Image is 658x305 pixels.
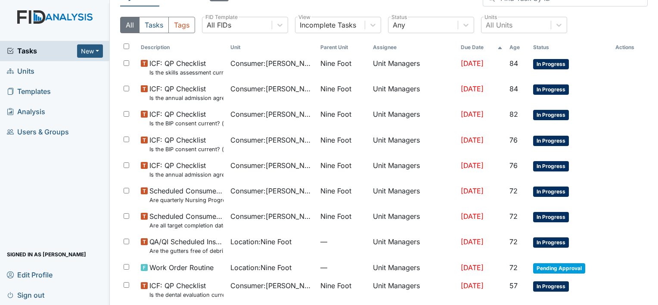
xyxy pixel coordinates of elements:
span: Nine Foot [320,280,351,291]
th: Toggle SortBy [227,40,317,55]
span: Scheduled Consumer Chart Review Are quarterly Nursing Progress Notes/Visual Assessments completed... [149,186,223,204]
span: Consumer : [PERSON_NAME] [230,280,313,291]
td: Unit Managers [369,208,457,233]
span: Nine Foot [320,160,351,171]
span: ICF: QP Checklist Is the BIP consent current? (document the date, BIP number in the comment section) [149,109,223,128]
th: Assignee [369,40,457,55]
span: Units [7,65,34,78]
span: Nine Foot [320,186,351,196]
span: In Progress [533,281,569,292]
span: Sign out [7,288,44,302]
span: 76 [509,161,518,170]
th: Toggle SortBy [530,40,611,55]
span: Nine Foot [320,135,351,145]
span: In Progress [533,187,569,197]
span: In Progress [533,84,569,95]
span: 82 [509,110,518,118]
span: 72 [509,187,518,195]
span: — [320,237,366,247]
small: Are all target completion dates current (not expired)? [149,221,223,230]
span: 72 [509,263,518,272]
span: Nine Foot [320,109,351,119]
span: — [320,262,366,273]
span: ICF: QP Checklist Is the dental evaluation current? (document the date, oral rating, and goal # i... [149,280,223,299]
span: 72 [509,237,518,246]
span: Nine Foot [320,84,351,94]
button: New [77,44,103,58]
div: Incomplete Tasks [300,20,356,30]
small: Is the dental evaluation current? (document the date, oral rating, and goal # if needed in the co... [149,291,223,299]
small: Is the skills assessment current? (document the date in the comment section) [149,68,223,77]
th: Toggle SortBy [457,40,506,55]
span: In Progress [533,136,569,146]
span: [DATE] [461,136,484,144]
span: Location : Nine Foot [230,262,292,273]
span: Nine Foot [320,58,351,68]
span: In Progress [533,212,569,222]
small: Is the annual admission agreement current? (document the date in the comment section) [149,94,223,102]
td: Unit Managers [369,55,457,80]
span: Location : Nine Foot [230,237,292,247]
span: Edit Profile [7,268,53,281]
span: Consumer : [PERSON_NAME] [230,186,313,196]
span: In Progress [533,110,569,120]
span: 72 [509,212,518,221]
td: Unit Managers [369,106,457,131]
span: 84 [509,59,518,68]
button: All [120,17,140,33]
span: Nine Foot [320,211,351,221]
td: Unit Managers [369,233,457,258]
div: All Units [486,20,512,30]
span: Consumer : [PERSON_NAME] [230,135,313,145]
span: Work Order Routine [149,262,214,273]
button: Tasks [139,17,169,33]
span: In Progress [533,237,569,248]
span: [DATE] [461,281,484,290]
span: Scheduled Consumer Chart Review Are all target completion dates current (not expired)? [149,211,223,230]
span: Consumer : [PERSON_NAME] [230,109,313,119]
span: 84 [509,84,518,93]
td: Unit Managers [369,80,457,106]
span: ICF: QP Checklist Is the annual admission agreement current? (document the date in the comment se... [149,160,223,179]
th: Toggle SortBy [506,40,530,55]
span: In Progress [533,161,569,171]
td: Unit Managers [369,182,457,208]
span: [DATE] [461,212,484,221]
th: Actions [612,40,648,55]
span: Analysis [7,105,45,118]
td: Unit Managers [369,277,457,302]
span: In Progress [533,59,569,69]
span: ICF: QP Checklist Is the BIP consent current? (document the date, BIP number in the comment section) [149,135,223,153]
span: [DATE] [461,59,484,68]
span: QA/QI Scheduled Inspection Are the gutters free of debris? [149,237,223,255]
div: All FIDs [207,20,231,30]
button: Tags [168,17,195,33]
span: Consumer : [PERSON_NAME] [230,58,313,68]
input: Toggle All Rows Selected [124,44,129,49]
span: Consumer : [PERSON_NAME] [230,211,313,221]
span: [DATE] [461,237,484,246]
span: [DATE] [461,187,484,195]
td: Unit Managers [369,157,457,182]
span: [DATE] [461,110,484,118]
span: Tasks [7,46,77,56]
th: Toggle SortBy [317,40,369,55]
div: Type filter [120,17,195,33]
span: Pending Approval [533,263,585,274]
small: Is the BIP consent current? (document the date, BIP number in the comment section) [149,145,223,153]
small: Is the BIP consent current? (document the date, BIP number in the comment section) [149,119,223,128]
small: Are quarterly Nursing Progress Notes/Visual Assessments completed by the end of the month followi... [149,196,223,204]
span: Consumer : [PERSON_NAME] [230,160,313,171]
span: Signed in as [PERSON_NAME] [7,248,86,261]
span: Consumer : [PERSON_NAME] [230,84,313,94]
span: Templates [7,85,51,98]
td: Unit Managers [369,131,457,157]
span: 76 [509,136,518,144]
div: Any [393,20,405,30]
small: Are the gutters free of debris? [149,247,223,255]
span: [DATE] [461,84,484,93]
td: Unit Managers [369,259,457,277]
span: ICF: QP Checklist Is the annual admission agreement current? (document the date in the comment se... [149,84,223,102]
span: [DATE] [461,161,484,170]
span: [DATE] [461,263,484,272]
